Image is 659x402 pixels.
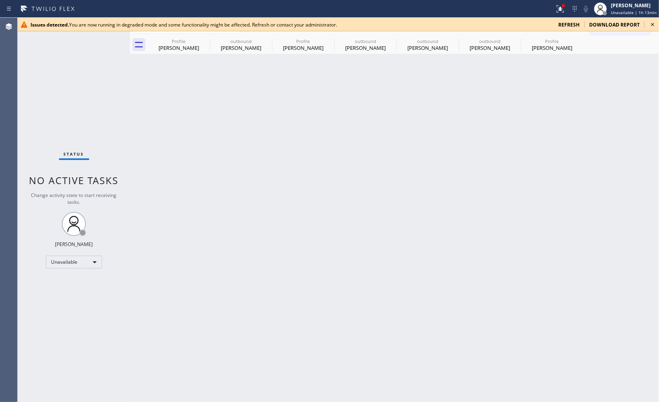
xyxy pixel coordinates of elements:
[273,44,334,51] div: [PERSON_NAME]
[31,21,552,28] div: You are now running in degraded mode and some functionality might be affected. Refresh or contact...
[148,38,209,44] div: Profile
[522,44,582,51] div: [PERSON_NAME]
[211,36,271,54] div: Lisa Tran
[64,151,84,157] span: Status
[211,44,271,51] div: [PERSON_NAME]
[558,21,580,28] span: refresh
[522,36,582,54] div: Sinae Jung
[335,44,396,51] div: [PERSON_NAME]
[580,3,592,14] button: Mute
[335,36,396,54] div: Lance Gordon
[522,38,582,44] div: Profile
[611,10,657,15] span: Unavailable | 1h 13min
[460,44,520,51] div: [PERSON_NAME]
[273,36,334,54] div: Shan K
[29,174,119,187] span: No active tasks
[273,38,334,44] div: Profile
[589,21,640,28] span: download report
[55,241,93,248] div: [PERSON_NAME]
[335,38,396,44] div: outbound
[460,38,520,44] div: outbound
[148,44,209,51] div: [PERSON_NAME]
[397,36,458,54] div: Sinae Jung
[397,44,458,51] div: [PERSON_NAME]
[31,192,117,205] span: Change activity state to start receiving tasks.
[46,256,102,269] div: Unavailable
[611,2,657,9] div: [PERSON_NAME]
[397,38,458,44] div: outbound
[460,36,520,54] div: Sinae Jung
[31,21,69,28] b: Issues detected.
[148,36,209,54] div: Patricia Tucker
[211,38,271,44] div: outbound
